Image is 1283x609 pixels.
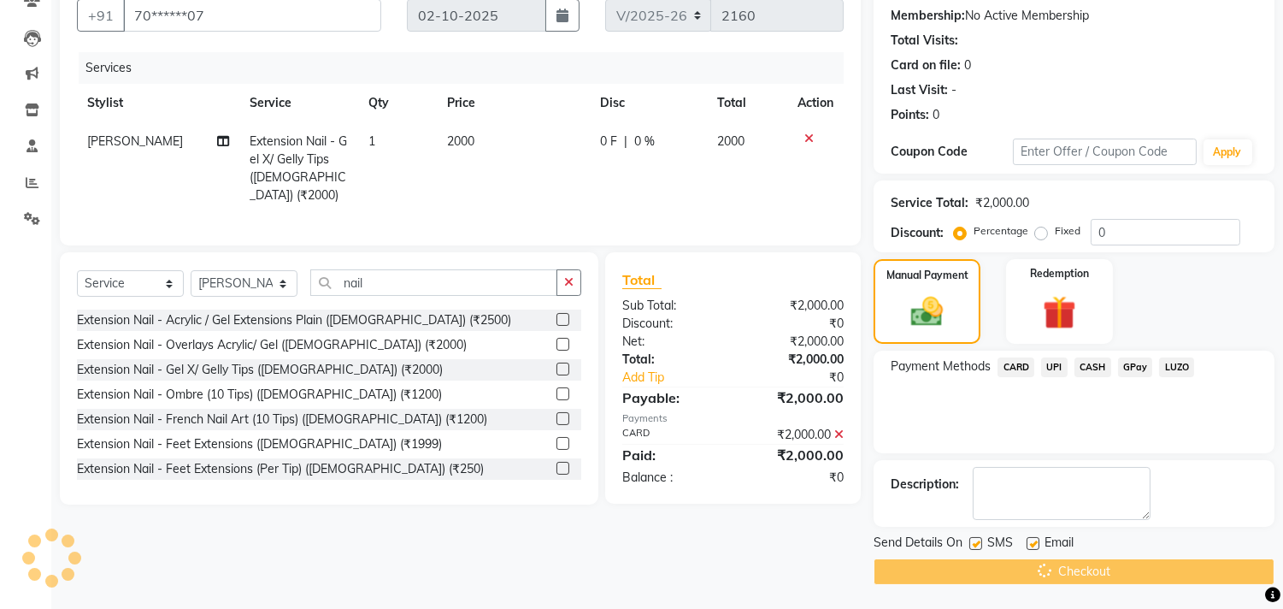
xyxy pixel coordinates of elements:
[609,351,733,369] div: Total:
[733,315,857,333] div: ₹0
[733,445,857,465] div: ₹2,000.00
[77,84,240,122] th: Stylist
[590,84,707,122] th: Disc
[609,315,733,333] div: Discount:
[358,84,437,122] th: Qty
[891,143,1013,161] div: Coupon Code
[891,106,929,124] div: Points:
[964,56,971,74] div: 0
[609,469,733,487] div: Balance :
[1118,358,1153,377] span: GPay
[1013,139,1196,165] input: Enter Offer / Coupon Code
[787,84,844,122] th: Action
[609,333,733,351] div: Net:
[437,84,590,122] th: Price
[901,293,952,330] img: _cash.svg
[874,534,962,555] span: Send Details On
[77,460,484,478] div: Extension Nail - Feet Extensions (Per Tip) ([DEMOGRAPHIC_DATA]) (₹250)
[886,268,968,283] label: Manual Payment
[79,52,856,84] div: Services
[77,435,442,453] div: Extension Nail - Feet Extensions ([DEMOGRAPHIC_DATA]) (₹1999)
[733,351,857,369] div: ₹2,000.00
[891,7,965,25] div: Membership:
[609,387,733,408] div: Payable:
[240,84,359,122] th: Service
[1045,534,1074,555] span: Email
[891,32,958,50] div: Total Visits:
[250,133,348,203] span: Extension Nail - Gel X/ Gelly Tips ([DEMOGRAPHIC_DATA]) (₹2000)
[447,133,474,149] span: 2000
[975,194,1029,212] div: ₹2,000.00
[733,333,857,351] div: ₹2,000.00
[987,534,1013,555] span: SMS
[891,194,968,212] div: Service Total:
[1074,358,1111,377] span: CASH
[708,84,788,122] th: Total
[1030,266,1089,281] label: Redemption
[733,469,857,487] div: ₹0
[609,426,733,444] div: CARD
[368,133,375,149] span: 1
[609,369,754,387] a: Add Tip
[77,411,487,429] div: Extension Nail - French Nail Art (10 Tips) ([DEMOGRAPHIC_DATA]) (₹1200)
[951,81,956,99] div: -
[891,56,961,74] div: Card on file:
[891,81,948,99] div: Last Visit:
[1204,139,1252,165] button: Apply
[891,358,991,375] span: Payment Methods
[77,386,442,404] div: Extension Nail - Ombre (10 Tips) ([DEMOGRAPHIC_DATA]) (₹1200)
[609,445,733,465] div: Paid:
[1041,358,1068,377] span: UPI
[622,271,662,289] span: Total
[974,223,1028,239] label: Percentage
[733,387,857,408] div: ₹2,000.00
[1033,292,1086,334] img: _gift.svg
[77,361,443,379] div: Extension Nail - Gel X/ Gelly Tips ([DEMOGRAPHIC_DATA]) (₹2000)
[891,224,944,242] div: Discount:
[718,133,745,149] span: 2000
[77,311,511,329] div: Extension Nail - Acrylic / Gel Extensions Plain ([DEMOGRAPHIC_DATA]) (₹2500)
[600,133,617,151] span: 0 F
[754,369,857,387] div: ₹0
[891,7,1257,25] div: No Active Membership
[733,297,857,315] div: ₹2,000.00
[634,133,655,151] span: 0 %
[933,106,939,124] div: 0
[77,336,467,354] div: Extension Nail - Overlays Acrylic/ Gel ([DEMOGRAPHIC_DATA]) (₹2000)
[622,411,844,426] div: Payments
[310,269,557,296] input: Search or Scan
[1159,358,1194,377] span: LUZO
[87,133,183,149] span: [PERSON_NAME]
[891,476,959,494] div: Description:
[1055,223,1080,239] label: Fixed
[624,133,627,151] span: |
[998,358,1034,377] span: CARD
[609,297,733,315] div: Sub Total:
[733,426,857,444] div: ₹2,000.00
